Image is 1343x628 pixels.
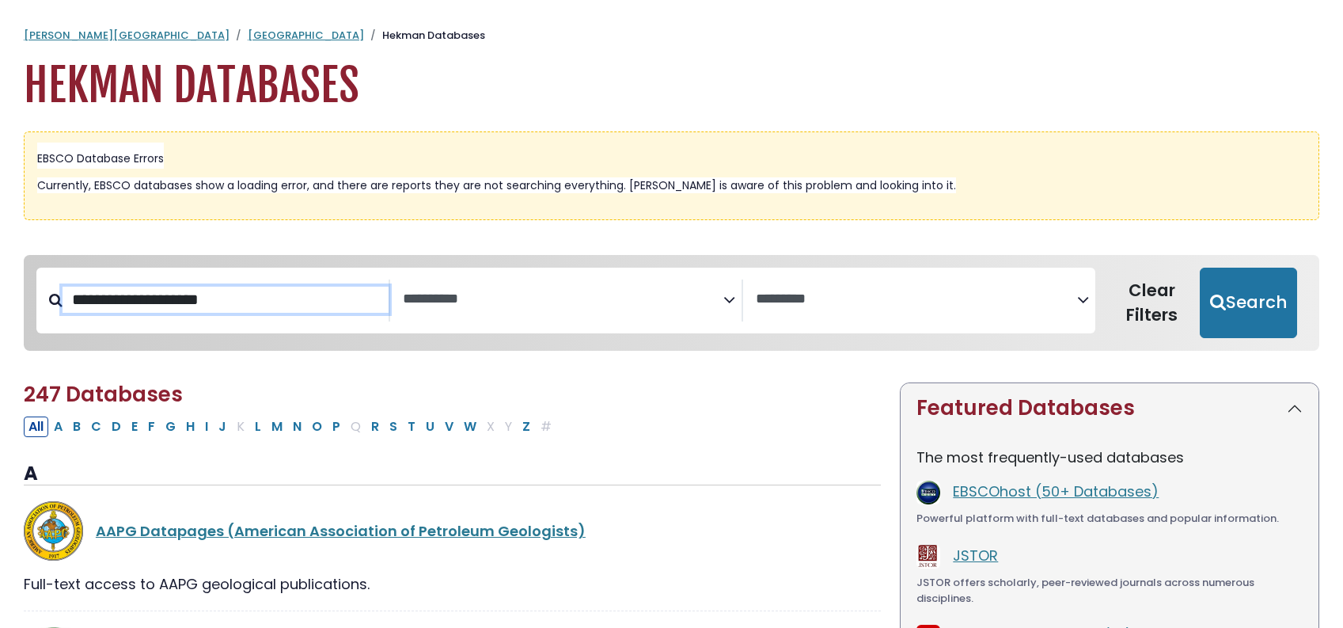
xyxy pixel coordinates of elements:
[37,177,956,193] span: Currently, EBSCO databases show a loading error, and there are reports they are not searching eve...
[214,417,231,437] button: Filter Results J
[68,417,85,437] button: Filter Results B
[901,383,1318,433] button: Featured Databases
[86,417,106,437] button: Filter Results C
[916,575,1303,606] div: JSTOR offers scholarly, peer-reviewed journals across numerous disciplines.
[1105,268,1201,339] button: Clear Filters
[421,417,439,437] button: Filter Results U
[37,150,164,166] span: EBSCO Database Errors
[366,417,384,437] button: Filter Results R
[107,417,126,437] button: Filter Results D
[403,417,420,437] button: Filter Results T
[127,417,142,437] button: Filter Results E
[24,462,881,486] h3: A
[24,255,1319,352] nav: Search filters
[200,417,213,437] button: Filter Results I
[24,416,558,436] div: Alpha-list to filter by first letter of database name
[24,417,48,437] button: All
[24,28,1319,44] nav: breadcrumb
[63,287,389,313] input: Search database by title or keyword
[267,417,287,437] button: Filter Results M
[459,417,481,437] button: Filter Results W
[24,59,1319,112] h1: Hekman Databases
[364,28,485,44] li: Hekman Databases
[440,417,458,437] button: Filter Results V
[403,291,724,308] textarea: Search
[307,417,327,437] button: Filter Results O
[328,417,345,437] button: Filter Results P
[385,417,402,437] button: Filter Results S
[1200,268,1297,339] button: Submit for Search Results
[953,481,1159,501] a: EBSCOhost (50+ Databases)
[288,417,306,437] button: Filter Results N
[953,546,998,565] a: JSTOR
[161,417,180,437] button: Filter Results G
[916,447,1303,468] p: The most frequently-used databases
[143,417,160,437] button: Filter Results F
[181,417,199,437] button: Filter Results H
[518,417,535,437] button: Filter Results Z
[248,28,364,43] a: [GEOGRAPHIC_DATA]
[916,511,1303,527] div: Powerful platform with full-text databases and popular information.
[49,417,67,437] button: Filter Results A
[250,417,266,437] button: Filter Results L
[24,573,881,595] div: Full-text access to AAPG geological publications.
[24,28,230,43] a: [PERSON_NAME][GEOGRAPHIC_DATA]
[96,521,586,541] a: AAPG Datapages (American Association of Petroleum Geologists)
[756,291,1077,308] textarea: Search
[24,380,183,409] span: 247 Databases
